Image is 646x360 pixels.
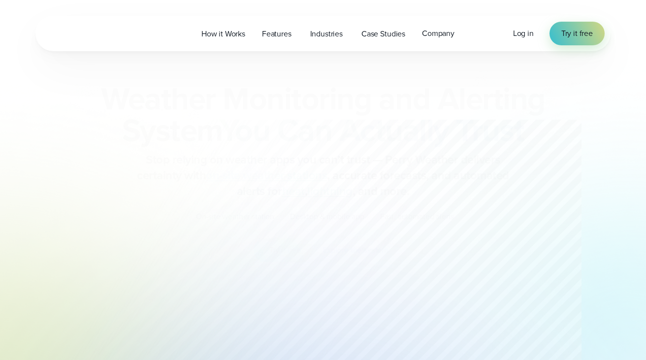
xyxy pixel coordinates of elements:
[549,22,605,45] a: Try it free
[561,28,593,39] span: Try it free
[262,28,291,40] span: Features
[201,28,245,40] span: How it Works
[422,28,454,39] span: Company
[361,28,405,40] span: Case Studies
[193,24,254,44] a: How it Works
[353,24,414,44] a: Case Studies
[310,28,343,40] span: Industries
[513,28,534,39] a: Log in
